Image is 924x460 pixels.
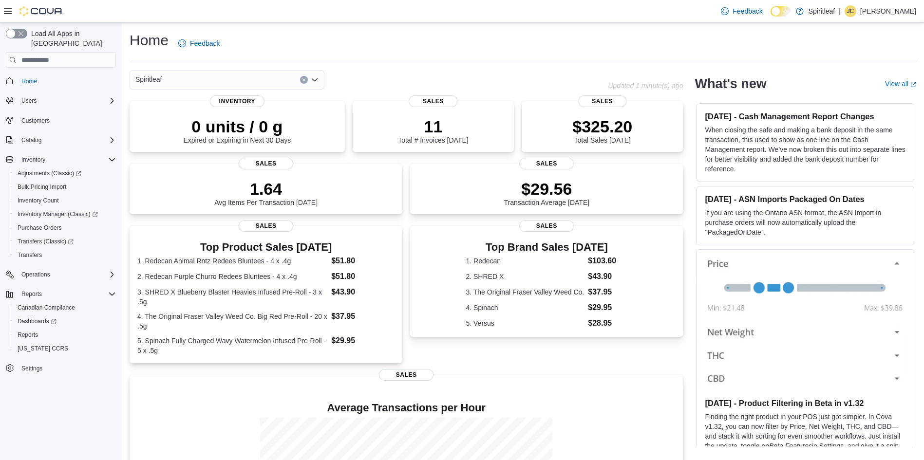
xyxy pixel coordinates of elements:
a: Inventory Count [14,195,63,206]
button: Users [2,94,120,108]
dt: 5. Versus [466,318,584,328]
em: Beta Features [769,442,812,450]
button: Home [2,74,120,88]
dt: 1. Redecan Animal Rntz Redees Bluntees - 4 x .4g [137,256,327,266]
button: Purchase Orders [10,221,120,235]
span: Dashboards [14,315,116,327]
dt: 1. Redecan [466,256,584,266]
dt: 3. SHRED X Blueberry Blaster Heavies Infused Pre-Roll - 3 x .5g [137,287,327,307]
h3: [DATE] - Cash Management Report Changes [705,111,906,121]
span: Adjustments (Classic) [14,167,116,179]
button: Inventory [18,154,49,166]
a: Reports [14,329,42,341]
dt: 2. Redecan Purple Churro Redees Bluntees - 4 x .4g [137,272,327,281]
span: Customers [18,114,116,127]
nav: Complex example [6,70,116,401]
dd: $37.95 [331,311,395,322]
span: Sales [409,95,457,107]
button: Bulk Pricing Import [10,180,120,194]
span: Transfers (Classic) [18,238,74,245]
dd: $29.95 [588,302,627,313]
span: Users [18,95,116,107]
button: Open list of options [311,76,319,84]
span: Inventory [21,156,45,164]
a: Purchase Orders [14,222,66,234]
h3: Top Brand Sales [DATE] [466,241,627,253]
span: Canadian Compliance [14,302,116,313]
button: Reports [2,287,120,301]
img: Cova [19,6,63,16]
dd: $103.60 [588,255,627,267]
span: Transfers [18,251,42,259]
h3: Top Product Sales [DATE] [137,241,395,253]
button: Inventory Count [10,194,120,207]
button: Reports [10,328,120,342]
button: Canadian Compliance [10,301,120,314]
button: Operations [18,269,54,280]
span: Dashboards [18,317,57,325]
dd: $37.95 [588,286,627,298]
button: Inventory [2,153,120,166]
a: Customers [18,115,54,127]
span: Reports [18,288,116,300]
button: Users [18,95,40,107]
dd: $28.95 [588,317,627,329]
p: Updated 1 minute(s) ago [608,82,683,90]
p: [PERSON_NAME] [860,5,916,17]
p: $29.56 [504,179,590,199]
span: Reports [14,329,116,341]
button: Settings [2,361,120,375]
p: 0 units / 0 g [183,117,291,136]
span: Operations [18,269,116,280]
dt: 3. The Original Fraser Valley Weed Co. [466,287,584,297]
span: Inventory Count [14,195,116,206]
a: Transfers (Classic) [10,235,120,248]
span: Transfers [14,249,116,261]
div: Expired or Expiring in Next 30 Days [183,117,291,144]
a: [US_STATE] CCRS [14,343,72,354]
span: Catalog [18,134,116,146]
span: Load All Apps in [GEOGRAPHIC_DATA] [27,29,116,48]
span: Sales [239,220,293,232]
dt: 2. SHRED X [466,272,584,281]
span: Adjustments (Classic) [18,169,81,177]
p: When closing the safe and making a bank deposit in the same transaction, this used to show as one... [705,125,906,174]
span: Inventory Manager (Classic) [14,208,116,220]
input: Dark Mode [771,6,791,17]
span: Spiritleaf [135,74,162,85]
span: Settings [18,362,116,374]
dt: 5. Spinach Fully Charged Wavy Watermelon Infused Pre-Roll - 5 x .5g [137,336,327,355]
span: JC [847,5,854,17]
span: Purchase Orders [18,224,62,232]
a: Home [18,75,41,87]
span: Inventory Count [18,197,59,204]
dd: $51.80 [331,271,395,282]
h1: Home [130,31,169,50]
span: Feedback [733,6,762,16]
button: [US_STATE] CCRS [10,342,120,355]
button: Customers [2,113,120,128]
span: Customers [21,117,50,125]
span: Operations [21,271,50,278]
h3: [DATE] - ASN Imports Packaged On Dates [705,194,906,204]
h4: Average Transactions per Hour [137,402,675,414]
span: Sales [379,369,434,381]
button: Operations [2,268,120,281]
div: Jim C [845,5,856,17]
a: Adjustments (Classic) [14,167,85,179]
a: Settings [18,363,46,374]
span: Sales [578,95,626,107]
span: Users [21,97,37,105]
span: Reports [21,290,42,298]
svg: External link [910,82,916,88]
p: If you are using the Ontario ASN format, the ASN Import in purchase orders will now automatically... [705,208,906,237]
div: Avg Items Per Transaction [DATE] [214,179,318,206]
dt: 4. Spinach [466,303,584,313]
button: Transfers [10,248,120,262]
span: Settings [21,365,42,372]
a: Bulk Pricing Import [14,181,71,193]
dd: $43.90 [588,271,627,282]
dd: $51.80 [331,255,395,267]
button: Reports [18,288,46,300]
